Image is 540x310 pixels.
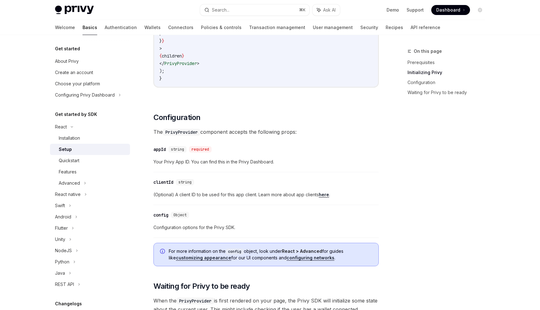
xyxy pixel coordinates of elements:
[55,91,115,99] div: Configuring Privy Dashboard
[153,191,379,198] span: (Optional) A client ID to be used for this app client. Learn more about app clients .
[173,212,187,217] span: Object
[282,248,322,254] strong: React > Advanced
[407,7,424,13] a: Support
[55,111,97,118] h5: Get started by SDK
[153,112,200,122] span: Configuration
[182,53,184,59] span: }
[407,67,490,77] a: Initializing Privy
[323,7,336,13] span: Ask AI
[153,224,379,231] span: Configuration options for the Privy SDK.
[55,69,93,76] div: Create an account
[50,132,130,144] a: Installation
[197,61,199,66] span: >
[55,247,72,254] div: NodeJS
[55,258,69,266] div: Python
[407,77,490,87] a: Configuration
[159,46,162,51] span: >
[105,20,137,35] a: Authentication
[159,53,162,59] span: {
[319,192,329,197] a: here
[59,168,77,176] div: Features
[178,180,192,185] span: string
[55,123,67,131] div: React
[168,20,193,35] a: Connectors
[475,5,485,15] button: Toggle dark mode
[411,20,440,35] a: API reference
[59,146,72,153] div: Setup
[55,281,74,288] div: REST API
[50,166,130,177] a: Features
[153,179,173,185] div: clientId
[50,67,130,78] a: Create an account
[55,269,65,277] div: Java
[55,6,94,14] img: light logo
[153,127,379,136] span: The component accepts the following props:
[59,134,80,142] div: Installation
[176,255,231,261] a: customizing appearance
[312,4,340,16] button: Ask AI
[163,129,200,136] code: PrivyProvider
[59,157,79,164] div: Quickstart
[55,300,82,307] h5: Changelogs
[59,179,80,187] div: Advanced
[287,255,334,261] a: configuring networks
[200,4,309,16] button: Search...⌘K
[177,297,214,304] code: PrivyProvider
[162,53,182,59] span: children
[55,20,75,35] a: Welcome
[55,202,65,209] div: Swift
[189,146,212,152] div: required
[55,57,79,65] div: About Privy
[313,20,353,35] a: User management
[212,6,229,14] div: Search...
[159,76,162,81] span: }
[153,281,250,291] span: Waiting for Privy to be ready
[431,5,470,15] a: Dashboard
[386,20,403,35] a: Recipes
[159,61,164,66] span: </
[360,20,378,35] a: Security
[387,7,399,13] a: Demo
[414,47,442,55] span: On this page
[153,212,168,218] div: config
[171,147,184,152] span: string
[144,20,161,35] a: Wallets
[169,248,372,261] span: For more information on the object, look under for guides like for our UI components and .
[82,20,97,35] a: Basics
[153,146,166,152] div: appId
[50,144,130,155] a: Setup
[55,213,71,221] div: Android
[159,38,162,44] span: }
[55,236,65,243] div: Unity
[299,7,306,12] span: ⌘ K
[164,61,197,66] span: PrivyProvider
[160,249,166,255] svg: Info
[407,57,490,67] a: Prerequisites
[249,20,305,35] a: Transaction management
[226,248,244,255] code: config
[55,191,81,198] div: React native
[153,158,379,166] span: Your Privy App ID. You can find this in the Privy Dashboard.
[55,80,100,87] div: Choose your platform
[50,155,130,166] a: Quickstart
[55,45,80,52] h5: Get started
[159,68,164,74] span: );
[407,87,490,97] a: Waiting for Privy to be ready
[201,20,242,35] a: Policies & controls
[50,56,130,67] a: About Privy
[50,78,130,89] a: Choose your platform
[55,224,68,232] div: Flutter
[436,7,460,13] span: Dashboard
[162,38,164,44] span: }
